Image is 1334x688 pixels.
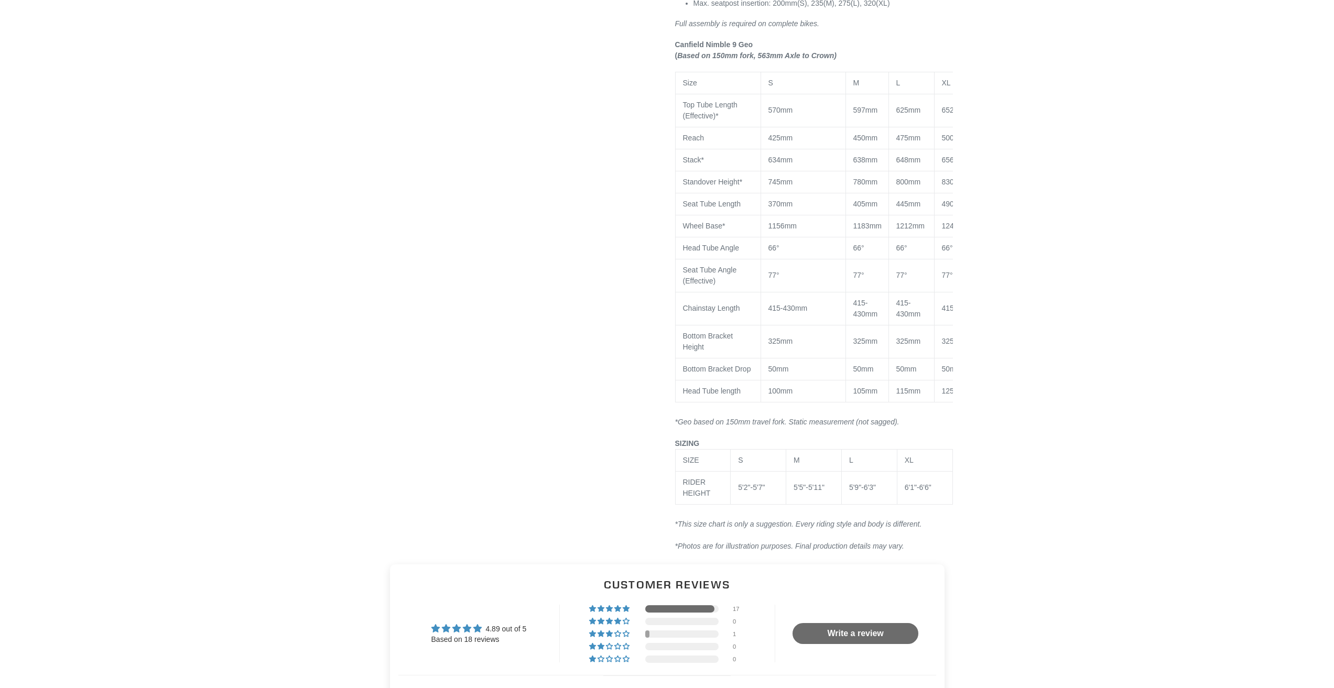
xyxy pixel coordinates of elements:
[768,156,793,164] span: 634mm
[398,577,936,592] h2: Customer Reviews
[675,418,899,426] i: *Geo based on 150mm travel fork. Static measurement (not sagged).
[905,455,945,466] div: XL
[853,299,878,318] span: 415-430mm
[942,156,967,164] span: 656mm
[896,299,921,318] span: 415-430mm
[675,325,761,358] td: Bottom Bracket Height
[849,455,890,466] div: L
[431,635,527,645] div: Based on 18 reviews
[768,134,793,142] span: 425mm
[675,542,904,550] span: *Photos are for illustration purposes. Final production details may vary.
[942,134,967,142] span: 500mm
[768,337,793,345] span: 325mm
[794,455,834,466] div: M
[768,106,793,114] span: 570mm
[896,178,921,186] span: 800mm
[853,156,878,164] span: 638mm
[942,337,967,345] span: 325mm
[896,387,921,395] span: 115mm
[896,200,921,208] span: 445mm
[589,630,631,638] div: 6% (1) reviews with 3 star rating
[683,387,741,395] span: Head Tube length
[896,271,907,279] span: 77°
[683,365,751,373] span: Bottom Bracket Drop
[853,106,878,114] span: 597mm
[853,387,878,395] span: 105mm
[934,72,1002,94] td: XL
[942,178,967,186] span: 830mm
[683,304,740,312] span: Chainstay Length
[896,337,921,345] span: 325mm
[768,200,793,208] span: 370mm
[853,134,878,142] span: 450mm
[431,623,527,635] div: Average rating is 4.89 stars
[738,482,778,493] div: 5'2"-5'7"
[896,244,907,252] span: 66°
[733,605,745,613] div: 17
[589,605,631,613] div: 94% (17) reviews with 5 star rating
[683,266,737,285] span: Seat Tube Angle (Effective)
[675,72,761,94] td: Size
[853,222,882,230] span: 1183mm
[683,101,738,120] span: Top Tube Length (Effective)*
[683,455,723,466] div: SIZE
[896,156,921,164] span: 648mm
[683,156,704,164] span: Stack*
[733,630,745,638] div: 1
[942,244,953,252] span: 66°
[853,337,878,345] span: 325mm
[905,482,945,493] div: 6'1"-6'6"
[683,200,741,208] span: Seat Tube Length
[675,40,753,60] b: Canfield Nimble 9 Geo (
[942,222,970,230] span: 1241mm
[888,72,934,94] td: L
[853,365,874,373] span: 50mm
[793,623,918,644] a: Write a review
[896,106,921,114] span: 625mm
[675,439,700,447] span: SIZING
[942,304,981,312] span: 415-430mm
[768,387,793,395] span: 100mm
[853,244,864,252] span: 66°
[675,520,922,528] em: *This size chart is only a suggestion. Every riding style and body is different.
[896,222,925,230] span: 1212mm
[896,365,917,373] span: 50mm
[853,178,878,186] span: 780mm
[683,477,723,499] div: RIDER HEIGHT
[768,304,808,312] span: 415-430mm
[942,271,953,279] span: 77°
[845,72,888,94] td: M
[768,178,793,186] span: 745mm
[731,449,786,471] td: S
[761,72,845,94] td: S
[942,387,967,395] span: 125mm
[942,365,962,373] span: 50mm
[768,244,779,252] span: 66°
[675,19,819,28] em: Full assembly is required on complete bikes.
[768,222,797,230] span: 1156mm
[849,482,890,493] div: 5'9"-6'3"
[853,200,878,208] span: 405mm
[683,134,704,142] span: Reach
[768,365,789,373] span: 50mm
[683,244,739,252] span: Head Tube Angle
[683,222,725,230] span: Wheel Base*
[942,106,967,114] span: 652mm
[896,134,921,142] span: 475mm
[794,482,834,493] div: 5'5"-5'11"
[485,625,526,633] span: 4.89 out of 5
[677,51,837,60] i: Based on 150mm fork, 563mm Axle to Crown)
[942,200,967,208] span: 490mm
[768,271,779,279] span: 77°
[683,178,743,186] span: Standover Height*
[853,271,864,279] span: 77°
